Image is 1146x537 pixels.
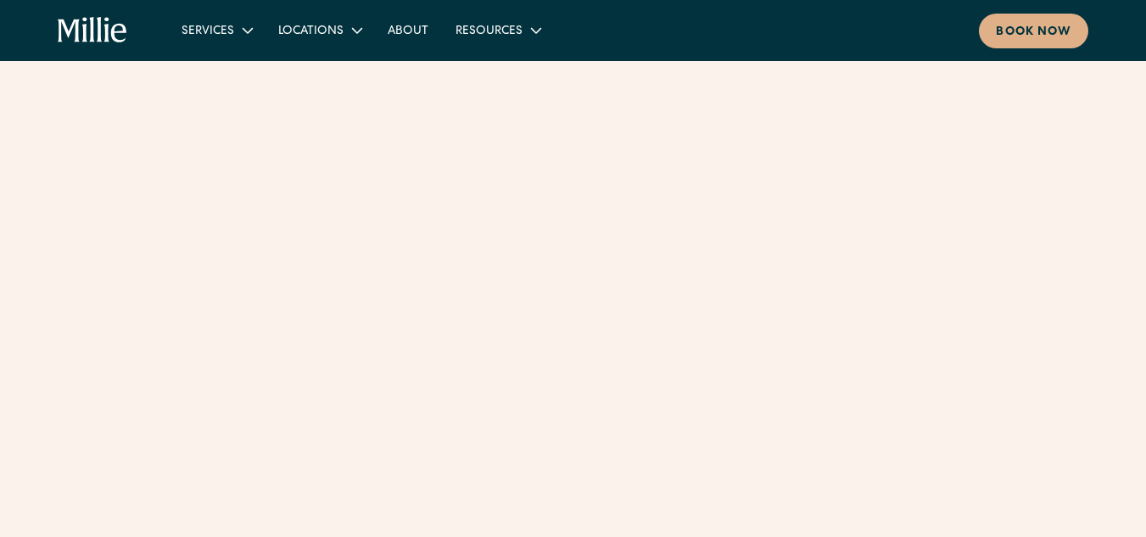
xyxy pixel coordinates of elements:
[265,16,374,44] div: Locations
[182,23,234,41] div: Services
[442,16,553,44] div: Resources
[996,24,1071,42] div: Book now
[168,16,265,44] div: Services
[456,23,523,41] div: Resources
[58,17,127,44] a: home
[374,16,442,44] a: About
[979,14,1088,48] a: Book now
[278,23,344,41] div: Locations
